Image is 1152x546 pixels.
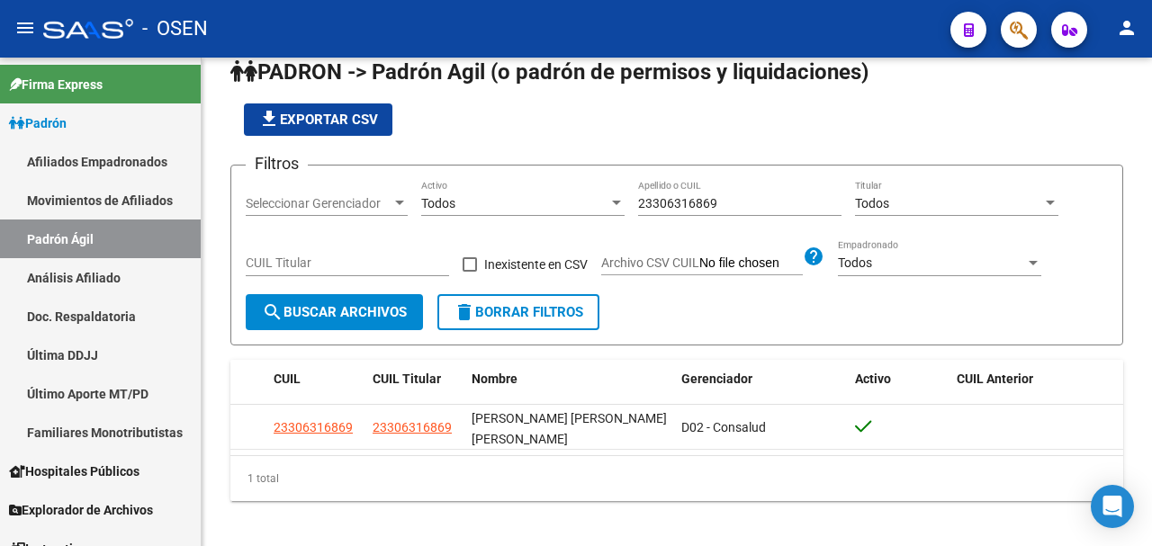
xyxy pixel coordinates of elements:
span: Padrón [9,113,67,133]
span: Seleccionar Gerenciador [246,196,391,211]
span: Buscar Archivos [262,304,407,320]
span: Inexistente en CSV [484,254,588,275]
span: Firma Express [9,75,103,94]
span: CUIL Titular [373,371,441,386]
input: Archivo CSV CUIL [699,255,803,272]
span: Explorador de Archivos [9,500,153,520]
mat-icon: file_download [258,108,280,130]
span: CUIL [274,371,301,386]
mat-icon: menu [14,17,36,39]
mat-icon: search [262,301,283,323]
span: PADRON -> Padrón Agil (o padrón de permisos y liquidaciones) [230,59,868,85]
datatable-header-cell: Gerenciador [674,360,848,398]
mat-icon: person [1116,17,1138,39]
span: Borrar Filtros [454,304,583,320]
button: Borrar Filtros [437,294,599,330]
span: Hospitales Públicos [9,461,139,481]
span: 23306316869 [373,420,452,434]
span: Activo [855,371,891,386]
h3: Filtros [246,151,308,176]
span: Exportar CSV [258,112,378,128]
span: D02 - Consalud [681,420,766,434]
span: Todos [838,255,872,270]
datatable-header-cell: CUIL Titular [365,360,464,398]
mat-icon: help [803,246,824,267]
span: Nombre [472,371,517,386]
span: [PERSON_NAME] [PERSON_NAME] [PERSON_NAME] [472,411,667,446]
span: Gerenciador [681,371,752,386]
mat-icon: delete [454,301,475,323]
span: 23306316869 [274,420,353,434]
button: Buscar Archivos [246,294,423,330]
span: - OSEN [142,9,208,49]
span: Todos [421,196,455,210]
datatable-header-cell: Nombre [464,360,674,398]
div: Open Intercom Messenger [1091,485,1134,528]
span: Archivo CSV CUIL [601,255,699,270]
div: 1 total [230,456,1123,501]
datatable-header-cell: CUIL Anterior [949,360,1123,398]
datatable-header-cell: Activo [848,360,949,398]
datatable-header-cell: CUIL [266,360,365,398]
span: CUIL Anterior [957,371,1033,386]
span: Todos [855,196,889,210]
button: Exportar CSV [244,103,392,136]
